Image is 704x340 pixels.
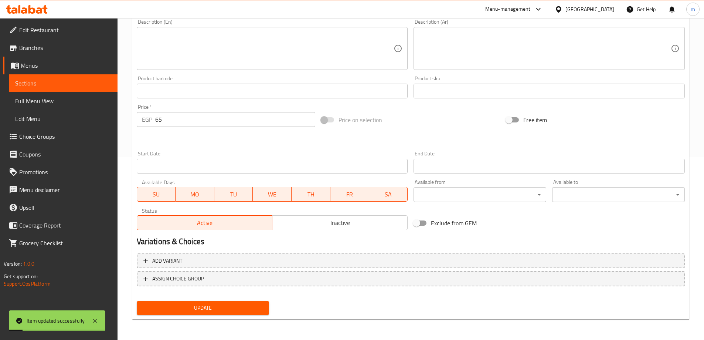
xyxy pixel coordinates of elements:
a: Coupons [3,145,118,163]
button: Add variant [137,253,685,269]
span: Choice Groups [19,132,112,141]
span: Coverage Report [19,221,112,230]
span: WE [256,189,289,200]
span: Active [140,218,269,228]
a: Edit Restaurant [3,21,118,39]
span: Menu disclaimer [19,185,112,194]
input: Please enter product barcode [137,84,408,98]
div: [GEOGRAPHIC_DATA] [565,5,614,13]
a: Branches [3,39,118,57]
span: Exclude from GEM [431,219,477,228]
a: Grocery Checklist [3,234,118,252]
button: TU [214,187,253,202]
span: TH [295,189,327,200]
span: Grocery Checklist [19,239,112,248]
a: Coverage Report [3,216,118,234]
span: Edit Restaurant [19,26,112,34]
span: Free item [523,115,547,124]
span: Version: [4,259,22,269]
a: Choice Groups [3,128,118,145]
span: SA [372,189,405,200]
button: Active [137,215,272,230]
span: Price on selection [339,115,382,124]
button: FR [330,187,369,202]
button: WE [253,187,292,202]
span: Promotions [19,168,112,176]
a: Sections [9,74,118,92]
a: Upsell [3,199,118,216]
span: 1.0.0 [23,259,34,269]
button: SA [369,187,408,202]
span: Get support on: [4,272,38,281]
span: Full Menu View [15,97,112,105]
input: Please enter price [155,112,316,127]
span: MO [178,189,211,200]
button: ASSIGN CHOICE GROUP [137,271,685,286]
a: Edit Menu [9,110,118,128]
a: Menu disclaimer [3,181,118,199]
div: ​ [414,187,546,202]
div: Menu-management [485,5,531,14]
span: Upsell [19,203,112,212]
a: Full Menu View [9,92,118,110]
div: Item updated successfully [27,317,85,325]
button: Update [137,301,269,315]
p: EGP [142,115,152,124]
span: Branches [19,43,112,52]
span: Update [143,303,263,313]
button: SU [137,187,176,202]
span: Sections [15,79,112,88]
a: Menus [3,57,118,74]
span: FR [333,189,366,200]
span: Add variant [152,256,182,266]
button: TH [292,187,330,202]
span: Menus [21,61,112,70]
span: Inactive [275,218,405,228]
button: MO [176,187,214,202]
a: Support.OpsPlatform [4,279,51,289]
span: ASSIGN CHOICE GROUP [152,274,204,283]
h2: Variations & Choices [137,236,685,247]
span: SU [140,189,173,200]
div: ​ [552,187,685,202]
span: Edit Menu [15,114,112,123]
a: Promotions [3,163,118,181]
button: Inactive [272,215,408,230]
span: Coupons [19,150,112,159]
input: Please enter product sku [414,84,685,98]
span: m [691,5,695,13]
span: TU [217,189,250,200]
